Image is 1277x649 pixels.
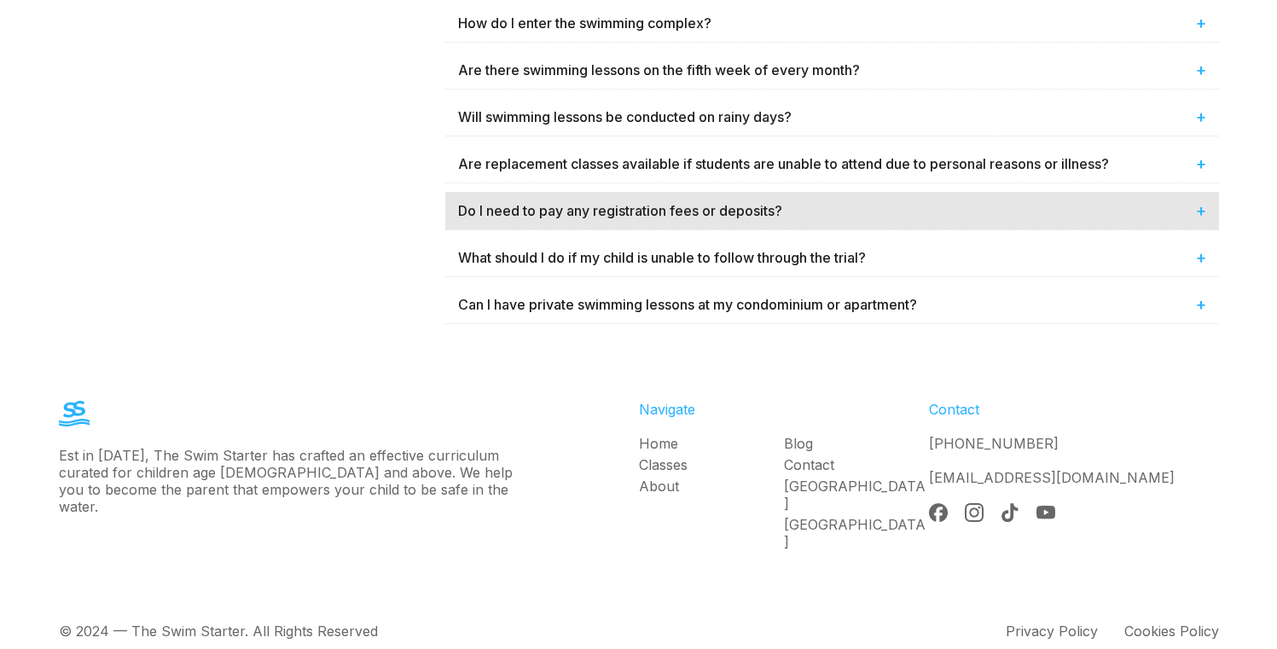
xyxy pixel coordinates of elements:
[59,623,378,640] div: © 2024 — The Swim Starter. All Rights Reserved
[929,503,948,522] img: Facebook
[1196,247,1206,268] span: +
[1006,623,1098,640] div: Privacy Policy
[445,145,1219,183] div: Are replacement classes available if students are unable to attend due to personal reasons or ill...
[639,435,784,452] a: Home
[784,456,929,473] a: Contact
[639,456,784,473] a: Classes
[639,478,784,495] a: About
[929,401,1219,418] div: Contact
[445,98,1219,136] div: Will swimming lessons be conducted on rainy days?
[784,478,929,512] a: [GEOGRAPHIC_DATA]
[59,447,523,515] div: Est in [DATE], The Swim Starter has crafted an effective curriculum curated for children age [DEM...
[59,401,90,426] img: The Swim Starter Logo
[1001,503,1019,522] img: Tik Tok
[1196,107,1206,127] span: +
[929,469,1175,486] a: [EMAIL_ADDRESS][DOMAIN_NAME]
[1036,503,1055,522] img: YouTube
[1196,294,1206,315] span: +
[1196,154,1206,174] span: +
[784,435,929,452] a: Blog
[1196,200,1206,221] span: +
[1196,60,1206,80] span: +
[784,516,929,550] a: [GEOGRAPHIC_DATA]
[445,239,1219,276] div: What should I do if my child is unable to follow through the trial?
[445,4,1219,42] div: How do I enter the swimming complex?
[445,51,1219,89] div: Are there swimming lessons on the fifth week of every month?
[639,401,929,418] div: Navigate
[965,503,984,522] img: Instagram
[929,435,1059,452] a: [PHONE_NUMBER]
[1196,13,1206,33] span: +
[445,192,1219,229] div: Do I need to pay any registration fees or deposits?
[445,286,1219,323] div: Can I have private swimming lessons at my condominium or apartment?
[1124,623,1219,640] div: Cookies Policy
